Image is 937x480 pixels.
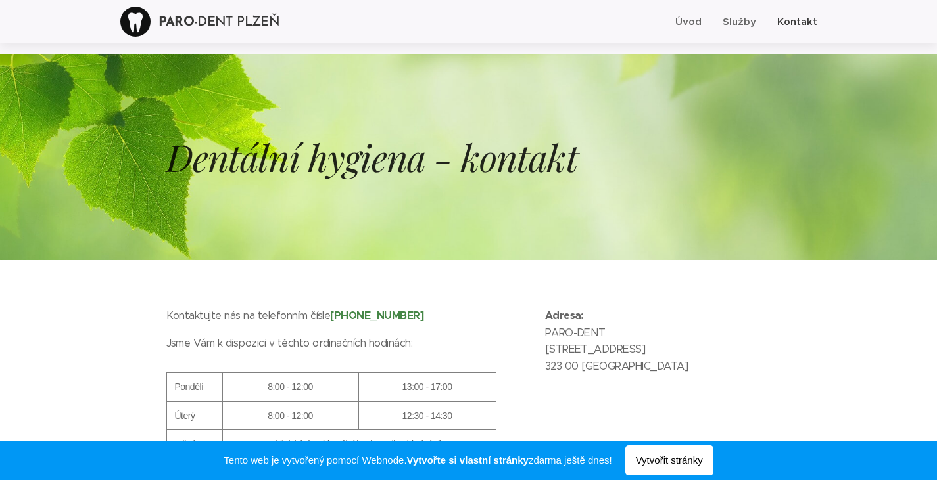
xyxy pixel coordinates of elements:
td: Středa [166,429,222,458]
p: Kontaktujte nás na telefonním čísle [166,307,519,335]
th: 8:00 - 12:00 [222,373,358,401]
th: Pondělí [166,373,222,401]
span: Vytvořit stránky [625,445,713,475]
strong: Adresa: [545,309,584,322]
th: 13:00 - 17:00 [358,373,496,401]
p: PARO-DENT [STREET_ADDRESS] 323 00 [GEOGRAPHIC_DATA] [545,307,771,383]
td: klinický den (dentální hygiena dle objednání) [222,429,496,458]
a: PARO-DENT PLZEŇ [120,5,283,39]
em: Dentální hygiena - kontakt [166,132,578,181]
td: Úterý [166,401,222,429]
td: 8:00 - 12:00 [222,401,358,429]
td: 12:30 - 14:30 [358,401,496,429]
span: Úvod [675,15,702,28]
p: Jsme Vám k dispozici v těchto ordinačních hodinách: [166,335,519,352]
span: Služby [723,15,756,28]
strong: [PHONE_NUMBER] [330,309,423,322]
ul: Menu [672,5,817,38]
span: Tento web je vytvořený pomocí Webnode. zdarma ještě dnes! [224,452,612,468]
span: Kontakt [777,15,817,28]
strong: Vytvořte si vlastní stránky [407,454,529,466]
